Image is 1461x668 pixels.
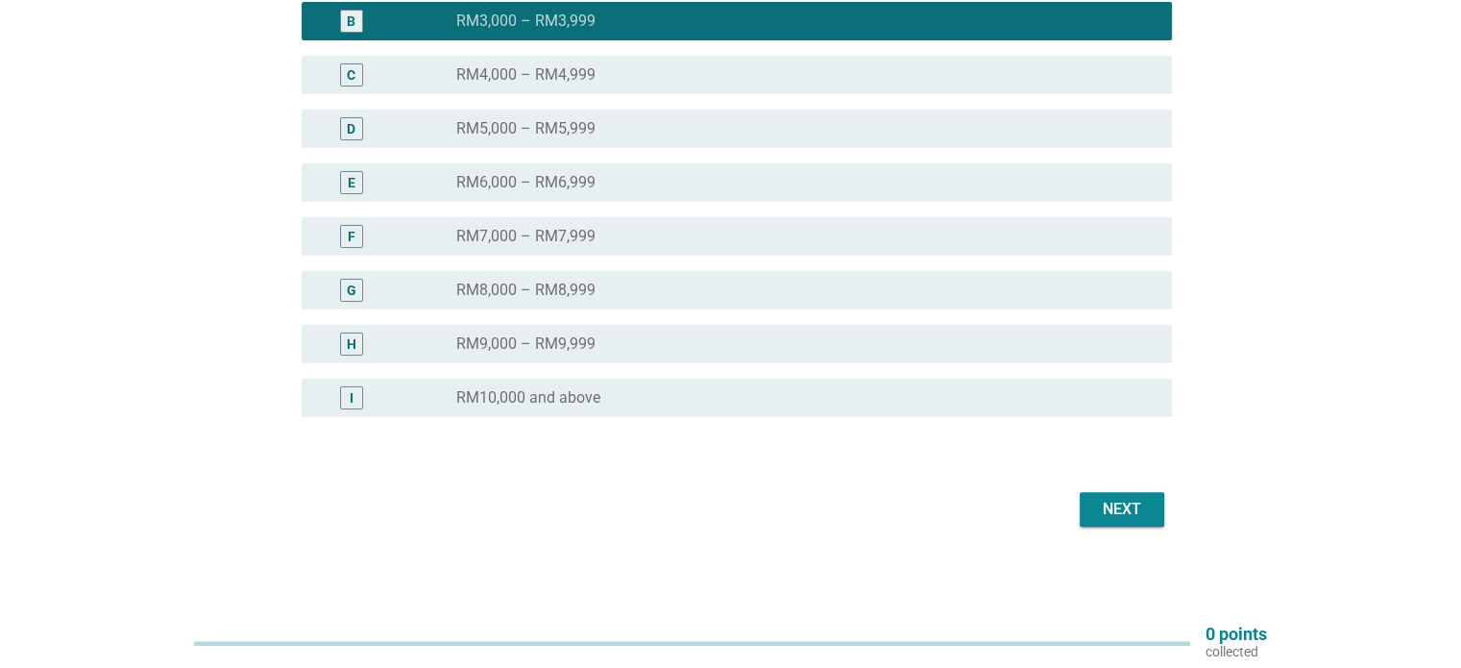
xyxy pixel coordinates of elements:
[456,388,600,408] label: RM10,000 and above
[1205,626,1267,643] p: 0 points
[350,388,353,408] div: I
[347,12,355,32] div: B
[1095,498,1149,521] div: Next
[347,119,355,139] div: D
[456,227,596,246] label: RM7,000 – RM7,999
[456,12,596,31] label: RM3,000 – RM3,999
[456,173,596,192] label: RM6,000 – RM6,999
[456,334,596,354] label: RM9,000 – RM9,999
[347,65,355,86] div: C
[347,334,356,355] div: H
[348,173,355,193] div: E
[347,281,356,301] div: G
[348,227,355,247] div: F
[456,65,596,85] label: RM4,000 – RM4,999
[456,281,596,300] label: RM8,000 – RM8,999
[1080,492,1164,527] button: Next
[456,119,596,138] label: RM5,000 – RM5,999
[1205,643,1267,660] p: collected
